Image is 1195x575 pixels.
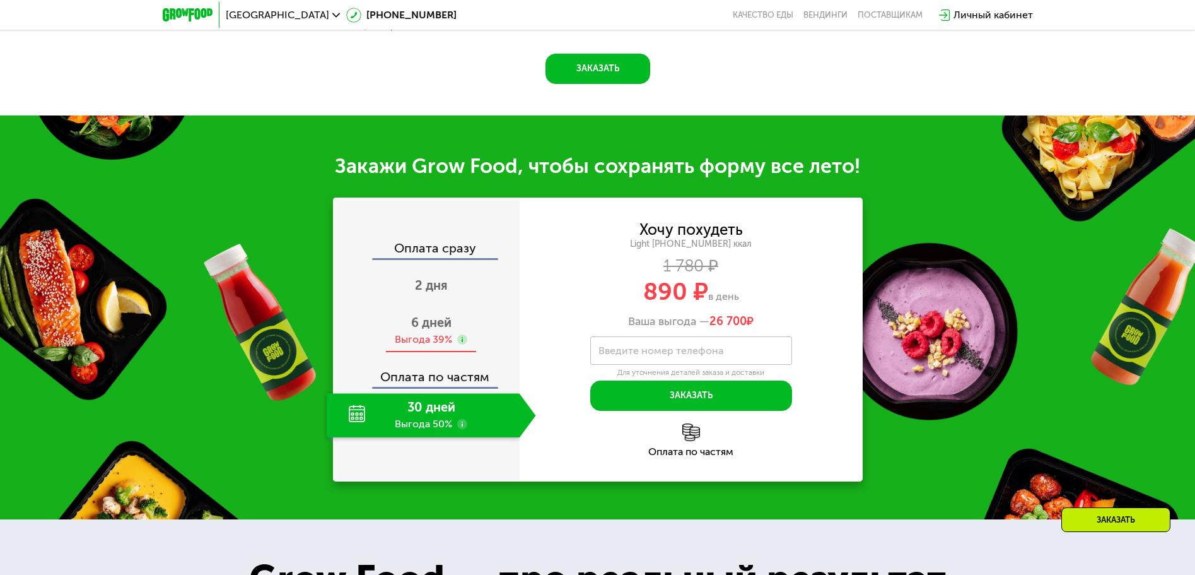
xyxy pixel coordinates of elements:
[643,277,708,306] span: 890 ₽
[1061,507,1170,532] div: Заказать
[598,347,723,354] label: Введите номер телефона
[545,54,650,84] button: Заказать
[639,223,743,237] div: Хочу похудеть
[415,278,448,293] span: 2 дня
[709,314,747,328] span: 26 700
[708,290,739,302] span: в день
[411,315,452,330] span: 6 дней
[590,381,792,411] button: Заказать
[226,10,329,20] span: [GEOGRAPHIC_DATA]
[334,242,520,258] div: Оплата сразу
[803,10,848,20] a: Вендинги
[334,358,520,387] div: Оплата по частям
[590,368,792,378] div: Для уточнения деталей заказа и доставки
[520,315,863,329] div: Ваша выгода —
[858,10,923,20] div: поставщикам
[520,259,863,273] div: 1 780 ₽
[953,8,1033,23] div: Личный кабинет
[733,10,793,20] a: Качество еды
[520,447,863,457] div: Оплата по частям
[520,239,863,250] div: Light [PHONE_NUMBER] ккал
[682,424,700,441] img: l6xcnZfty9opOoJh.png
[346,8,457,23] a: [PHONE_NUMBER]
[709,315,754,329] span: ₽
[395,333,452,347] div: Выгода 39%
